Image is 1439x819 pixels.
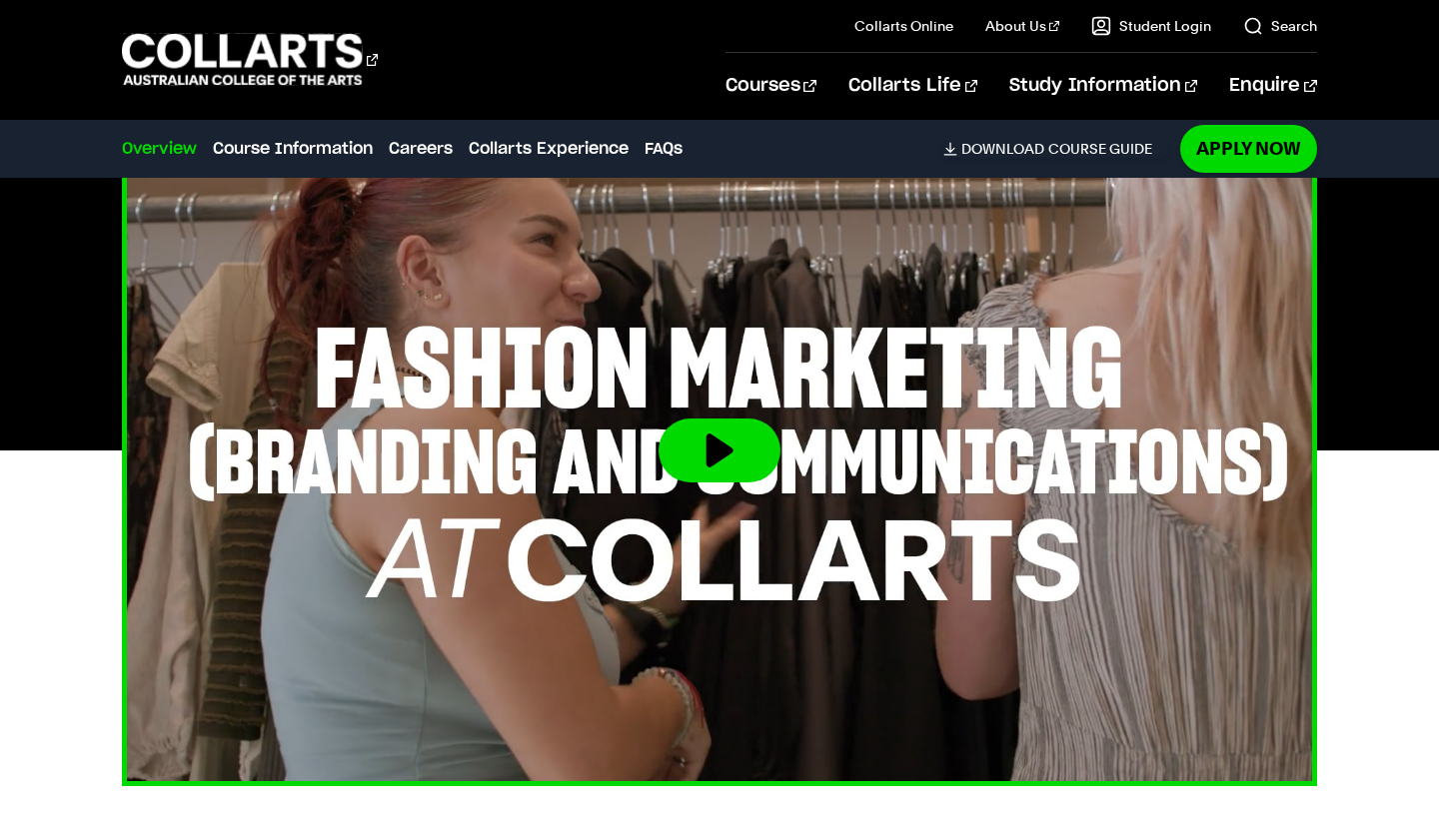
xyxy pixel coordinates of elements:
[1243,16,1317,36] a: Search
[1009,53,1197,119] a: Study Information
[1180,125,1317,172] a: Apply Now
[122,137,197,161] a: Overview
[389,137,453,161] a: Careers
[961,140,1044,158] span: Download
[985,16,1059,36] a: About Us
[122,31,378,88] div: Go to homepage
[645,137,683,161] a: FAQs
[1229,53,1316,119] a: Enquire
[213,137,373,161] a: Course Information
[848,53,977,119] a: Collarts Life
[854,16,953,36] a: Collarts Online
[469,137,629,161] a: Collarts Experience
[943,140,1168,158] a: DownloadCourse Guide
[1091,16,1211,36] a: Student Login
[725,53,816,119] a: Courses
